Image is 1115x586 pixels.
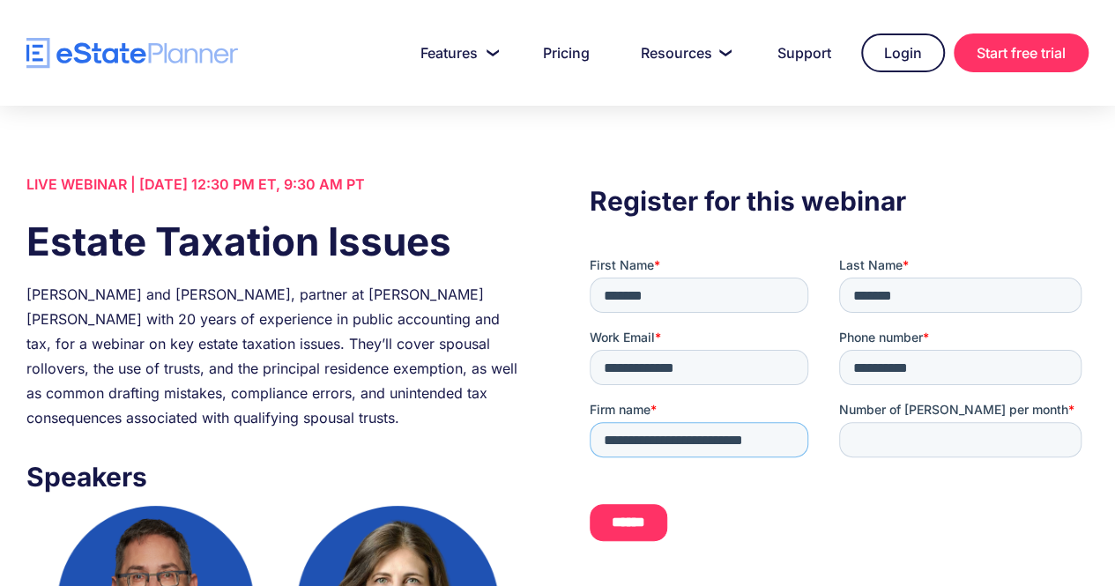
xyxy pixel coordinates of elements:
div: [PERSON_NAME] and [PERSON_NAME], partner at [PERSON_NAME] [PERSON_NAME] with 20 years of experien... [26,282,525,430]
a: Resources [620,35,747,70]
h3: Register for this webinar [590,181,1089,221]
a: Login [861,33,945,72]
a: Support [756,35,852,70]
a: Pricing [522,35,611,70]
h1: Estate Taxation Issues [26,214,525,269]
h3: Speakers [26,456,525,497]
a: Start free trial [954,33,1089,72]
div: LIVE WEBINAR | [DATE] 12:30 PM ET, 9:30 AM PT [26,172,525,197]
iframe: Form 0 [590,256,1089,555]
a: Features [399,35,513,70]
a: home [26,38,238,69]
